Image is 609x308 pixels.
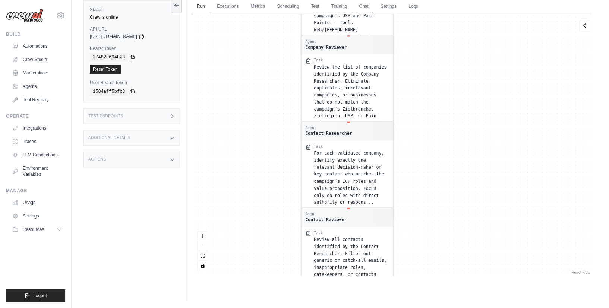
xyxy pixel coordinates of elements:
a: Environment Variables [9,162,65,180]
div: AgentCompany ReviewerTaskReview the list of companies identified by the Company Researcher. Elimi... [301,35,393,141]
div: Agent [305,212,347,216]
div: Operate [6,113,65,119]
button: toggle interactivity [198,261,208,270]
a: Reset Token [90,65,121,74]
a: Tool Registry [9,94,65,106]
a: React Flow attribution [571,270,590,274]
code: 27482c694b28 [90,53,128,62]
span: Resources [23,226,44,232]
button: fit view [198,251,208,261]
div: Task [314,144,323,149]
a: Agents [9,80,65,92]
div: For each validated company, identify exactly one relevant decision-maker or key contact who match... [314,150,389,206]
label: Bearer Token [90,45,174,51]
button: Logout [6,289,65,302]
label: User Bearer Token [90,80,174,86]
iframe: Chat Widget [572,272,609,308]
span: Review the list of companies identified by the Company Researcher. Eliminate duplicates, irreleva... [314,64,386,126]
label: API URL [90,26,174,32]
button: zoom in [198,232,208,241]
a: Settings [9,210,65,222]
h3: Additional Details [88,136,130,140]
a: LLM Connections [9,149,65,161]
a: Usage [9,197,65,209]
div: Agent [305,126,352,130]
div: Crew is online [90,14,174,20]
div: Contact Reviewer [305,216,347,223]
button: zoom out [198,241,208,251]
div: Build [6,31,65,37]
span: Logout [33,293,47,299]
h3: Actions [88,157,106,162]
div: Task [314,231,323,235]
h3: Test Endpoints [88,114,123,118]
div: Agent [305,39,347,44]
label: Status [90,7,174,13]
a: Crew Studio [9,54,65,66]
a: Traces [9,136,65,147]
span: Review all contacts identified by the Contact Researcher. Filter out generic or catch-all emails,... [314,237,386,298]
div: React Flow controls [198,232,208,270]
div: Review all contacts identified by the Contact Researcher. Filter out generic or catch-all emails,... [314,236,389,299]
img: Logo [6,9,43,23]
div: Manage [6,188,65,194]
div: Chat-Widget [572,272,609,308]
a: Integrations [9,122,65,134]
span: [URL][DOMAIN_NAME] [90,34,137,39]
div: Company Reviewer [305,44,347,50]
span: For each validated company, identify exactly one relevant decision-maker or key contact who match... [314,150,384,204]
div: Task [314,58,323,63]
div: Review the list of companies identified by the Company Researcher. Eliminate duplicates, irreleva... [314,63,389,126]
div: Contact Researcher [305,130,352,137]
button: Resources [9,223,65,235]
a: Marketplace [9,67,65,79]
div: AgentContact ResearcherTaskFor each validated company, identify exactly one relevant decision-mak... [301,121,393,220]
a: Automations [9,40,65,52]
code: 1584aff5bfb3 [90,87,128,96]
